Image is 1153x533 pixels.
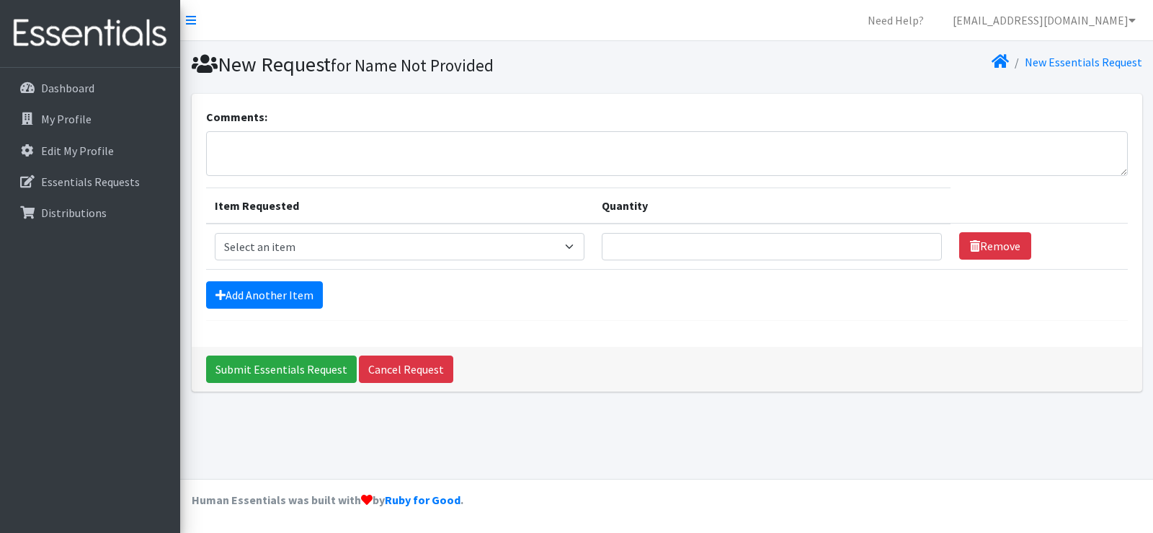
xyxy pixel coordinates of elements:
[206,188,594,224] th: Item Requested
[41,144,114,158] p: Edit My Profile
[6,136,174,165] a: Edit My Profile
[359,356,453,383] a: Cancel Request
[6,167,174,196] a: Essentials Requests
[41,112,92,126] p: My Profile
[856,6,935,35] a: Need Help?
[192,493,463,507] strong: Human Essentials was built with by .
[6,198,174,227] a: Distributions
[6,74,174,102] a: Dashboard
[206,281,323,309] a: Add Another Item
[41,81,94,95] p: Dashboard
[331,55,494,76] small: for Name Not Provided
[941,6,1147,35] a: [EMAIL_ADDRESS][DOMAIN_NAME]
[385,493,460,507] a: Ruby for Good
[1025,55,1142,69] a: New Essentials Request
[6,105,174,133] a: My Profile
[6,9,174,58] img: HumanEssentials
[206,108,267,125] label: Comments:
[41,175,140,189] p: Essentials Requests
[959,232,1031,260] a: Remove
[593,188,951,224] th: Quantity
[192,52,662,77] h1: New Request
[41,206,107,220] p: Distributions
[206,356,357,383] input: Submit Essentials Request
